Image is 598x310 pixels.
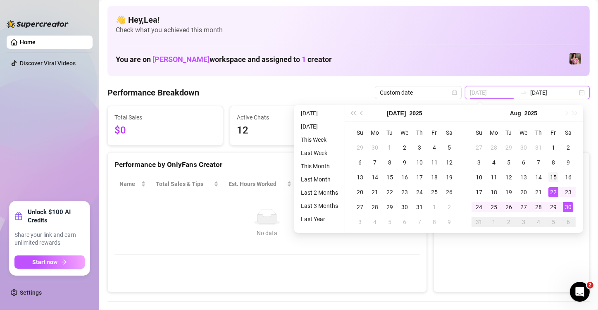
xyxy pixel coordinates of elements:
div: 9 [400,157,410,167]
div: 2 [504,217,514,227]
td: 2025-07-29 [501,140,516,155]
td: 2025-07-16 [397,170,412,185]
td: 2025-08-06 [516,155,531,170]
span: swap-right [520,89,527,96]
div: 6 [355,157,365,167]
td: 2025-08-29 [546,200,561,215]
td: 2025-07-02 [397,140,412,155]
li: Last Month [298,174,341,184]
div: 27 [355,202,365,212]
td: 2025-07-07 [367,155,382,170]
td: 2025-08-01 [427,200,442,215]
button: Last year (Control + left) [348,105,357,122]
li: Last Year [298,214,341,224]
div: 22 [385,187,395,197]
td: 2025-07-01 [382,140,397,155]
div: 11 [489,172,499,182]
td: 2025-07-09 [397,155,412,170]
div: 18 [429,172,439,182]
div: 31 [534,143,543,153]
td: 2025-07-27 [353,200,367,215]
div: 19 [444,172,454,182]
th: Fr [427,125,442,140]
div: 9 [563,157,573,167]
div: 27 [519,202,529,212]
div: 12 [504,172,514,182]
td: 2025-09-04 [531,215,546,229]
td: 2025-08-03 [472,155,486,170]
span: 12 [237,123,338,138]
td: 2025-08-03 [353,215,367,229]
iframe: Intercom live chat [570,282,590,302]
td: 2025-07-22 [382,185,397,200]
div: 9 [444,217,454,227]
div: 25 [429,187,439,197]
div: 24 [415,187,424,197]
div: 26 [444,187,454,197]
div: 3 [415,143,424,153]
span: Custom date [380,86,457,99]
div: Est. Hours Worked [229,179,285,188]
th: We [397,125,412,140]
img: Nanner [569,53,581,64]
td: 2025-07-04 [427,140,442,155]
div: 28 [370,202,380,212]
td: 2025-08-06 [397,215,412,229]
td: 2025-08-13 [516,170,531,185]
div: 16 [563,172,573,182]
div: 28 [489,143,499,153]
div: 29 [504,143,514,153]
th: Tu [382,125,397,140]
td: 2025-07-28 [486,140,501,155]
td: 2025-09-06 [561,215,576,229]
div: 8 [548,157,558,167]
td: 2025-09-02 [501,215,516,229]
td: 2025-07-10 [412,155,427,170]
td: 2025-07-31 [412,200,427,215]
td: 2025-08-27 [516,200,531,215]
td: 2025-07-25 [427,185,442,200]
td: 2025-07-31 [531,140,546,155]
td: 2025-07-28 [367,200,382,215]
span: Start now [33,259,58,265]
div: 8 [429,217,439,227]
div: 3 [355,217,365,227]
span: $0 [114,123,216,138]
div: 5 [385,217,395,227]
td: 2025-07-06 [353,155,367,170]
span: gift [14,212,23,220]
th: Sa [561,125,576,140]
td: 2025-08-17 [472,185,486,200]
td: 2025-07-27 [472,140,486,155]
td: 2025-06-30 [367,140,382,155]
div: 31 [415,202,424,212]
div: 17 [415,172,424,182]
td: 2025-08-04 [486,155,501,170]
td: 2025-08-02 [561,140,576,155]
span: Total Sales [114,113,216,122]
div: 2 [563,143,573,153]
div: 31 [474,217,484,227]
div: 7 [370,157,380,167]
li: Last Week [298,148,341,158]
div: 29 [355,143,365,153]
div: 28 [534,202,543,212]
td: 2025-08-19 [501,185,516,200]
td: 2025-08-26 [501,200,516,215]
div: 20 [355,187,365,197]
th: Fr [546,125,561,140]
div: 30 [370,143,380,153]
td: 2025-08-15 [546,170,561,185]
th: Sa [442,125,457,140]
div: 5 [504,157,514,167]
td: 2025-09-05 [546,215,561,229]
td: 2025-07-20 [353,185,367,200]
div: 13 [355,172,365,182]
th: Mo [486,125,501,140]
li: This Week [298,135,341,145]
td: 2025-07-29 [382,200,397,215]
div: 10 [415,157,424,167]
div: 21 [370,187,380,197]
td: 2025-08-28 [531,200,546,215]
h4: 👋 Hey, Lea ! [116,14,581,26]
